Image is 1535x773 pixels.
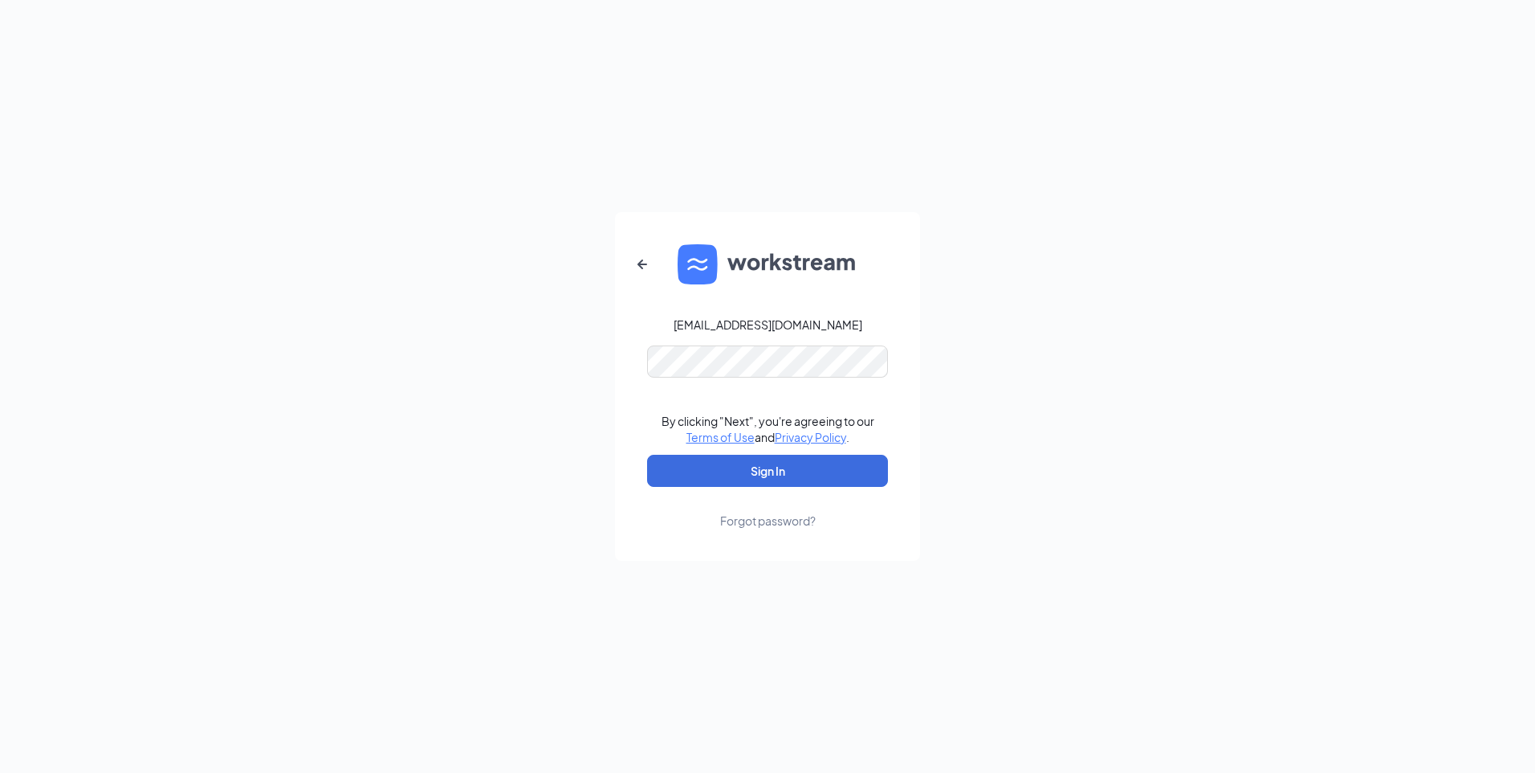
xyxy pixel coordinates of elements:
[633,255,652,274] svg: ArrowLeftNew
[623,245,662,284] button: ArrowLeftNew
[662,413,874,445] div: By clicking "Next", you're agreeing to our and .
[678,244,857,284] img: WS logo and Workstream text
[686,430,755,444] a: Terms of Use
[720,513,816,529] div: Forgot password?
[720,487,816,529] a: Forgot password?
[674,317,862,333] div: [EMAIL_ADDRESS][DOMAIN_NAME]
[647,455,888,487] button: Sign In
[775,430,846,444] a: Privacy Policy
